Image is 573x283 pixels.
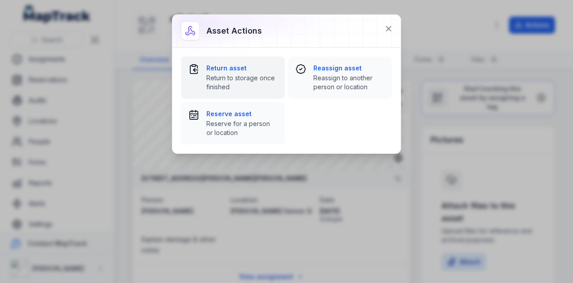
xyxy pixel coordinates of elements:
span: Reassign to another person or location [313,74,385,91]
button: Reassign assetReassign to another person or location [288,57,392,99]
span: Return to storage once finished [206,74,278,91]
strong: Reassign asset [313,64,385,73]
h3: Asset actions [206,25,262,37]
button: Reserve assetReserve for a person or location [181,102,285,144]
button: Return assetReturn to storage once finished [181,57,285,99]
span: Reserve for a person or location [206,119,278,137]
strong: Reserve asset [206,109,278,118]
strong: Return asset [206,64,278,73]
